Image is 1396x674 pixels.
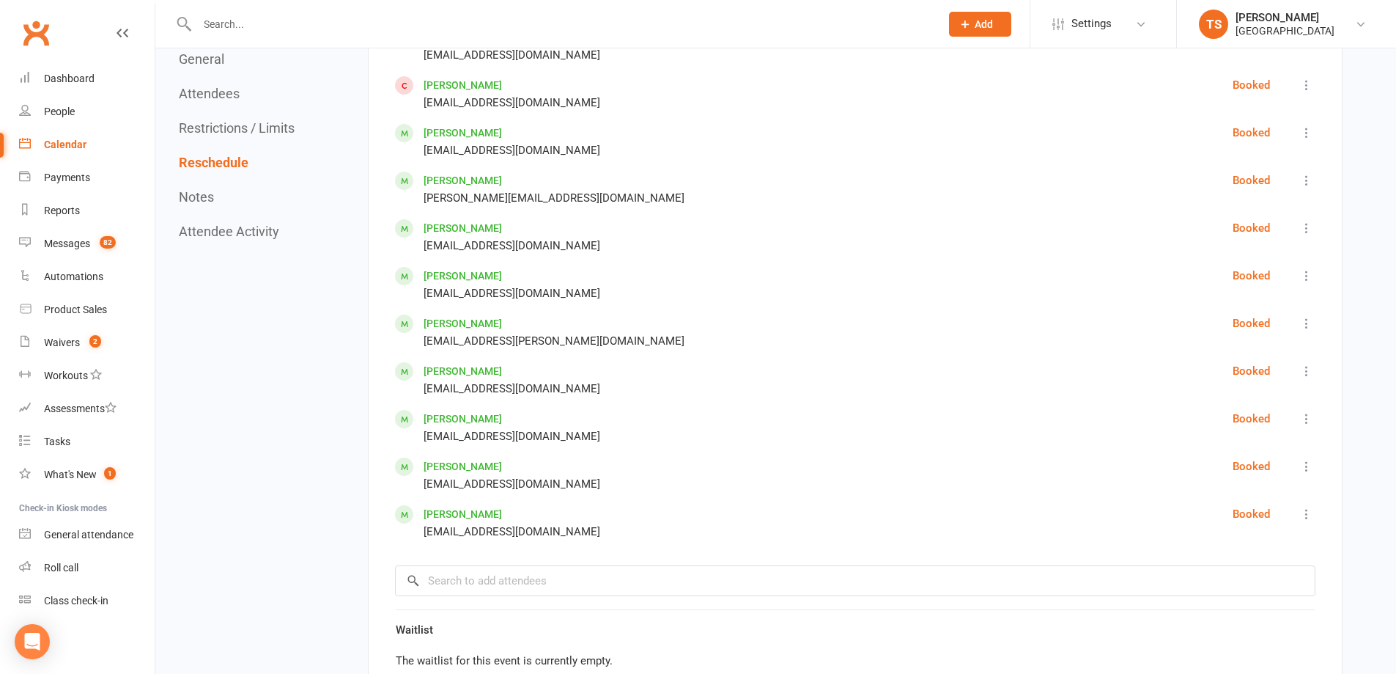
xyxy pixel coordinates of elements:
div: [EMAIL_ADDRESS][DOMAIN_NAME] [424,380,600,398]
div: Booked [1233,172,1270,189]
span: 82 [100,236,116,249]
button: Attendee Activity [179,224,279,239]
div: Reports [44,205,80,216]
a: Payments [19,161,155,194]
div: Open Intercom Messenger [15,624,50,659]
div: Booked [1233,219,1270,237]
div: Booked [1233,505,1270,523]
button: Notes [179,189,214,205]
div: [EMAIL_ADDRESS][DOMAIN_NAME] [424,475,600,493]
div: Workouts [44,370,88,381]
span: 2 [89,335,101,348]
a: Product Sales [19,293,155,326]
div: [EMAIL_ADDRESS][DOMAIN_NAME] [424,94,600,111]
div: Roll call [44,562,78,574]
button: Add [949,12,1011,37]
div: Booked [1233,124,1270,142]
div: People [44,106,75,117]
a: Class kiosk mode [19,585,155,618]
div: [EMAIL_ADDRESS][DOMAIN_NAME] [424,142,600,159]
span: Settings [1071,7,1112,40]
div: [EMAIL_ADDRESS][DOMAIN_NAME] [424,46,600,64]
div: Booked [1233,76,1270,94]
a: Roll call [19,552,155,585]
div: [EMAIL_ADDRESS][DOMAIN_NAME] [424,285,600,302]
a: Waivers 2 [19,326,155,359]
a: [PERSON_NAME] [424,79,502,91]
div: What's New [44,469,97,480]
div: TS [1199,10,1228,39]
div: Tasks [44,436,70,447]
div: Booked [1233,410,1270,428]
div: Assessments [44,403,117,414]
div: Booked [1233,362,1270,380]
div: Product Sales [44,304,107,315]
a: [PERSON_NAME] [424,175,502,186]
div: [EMAIL_ADDRESS][DOMAIN_NAME] [424,428,600,445]
span: Add [975,18,993,30]
a: Dashboard [19,62,155,95]
div: Booked [1233,267,1270,285]
a: Automations [19,260,155,293]
button: Reschedule [179,155,248,170]
div: Calendar [44,139,86,150]
div: [PERSON_NAME][EMAIL_ADDRESS][DOMAIN_NAME] [424,189,684,207]
div: [PERSON_NAME] [1236,11,1334,24]
a: Calendar [19,128,155,161]
button: Attendees [179,86,240,101]
a: Clubworx [18,15,54,51]
a: [PERSON_NAME] [424,318,502,329]
a: [PERSON_NAME] [424,508,502,520]
input: Search to add attendees [395,565,1315,596]
div: Payments [44,172,90,183]
a: Workouts [19,359,155,392]
button: General [179,51,224,67]
a: [PERSON_NAME] [424,461,502,472]
div: Booked [1233,315,1270,332]
div: Waivers [44,337,80,348]
div: General attendance [44,529,133,541]
a: What's New1 [19,458,155,491]
input: Search... [193,14,930,34]
a: [PERSON_NAME] [424,127,502,139]
span: 1 [104,467,116,480]
div: [GEOGRAPHIC_DATA] [1236,24,1334,37]
div: [EMAIL_ADDRESS][DOMAIN_NAME] [424,523,600,541]
div: Booked [1233,458,1270,475]
a: People [19,95,155,128]
a: Messages 82 [19,227,155,260]
a: [PERSON_NAME] [424,222,502,234]
div: [EMAIL_ADDRESS][DOMAIN_NAME] [424,237,600,254]
a: [PERSON_NAME] [424,413,502,425]
a: Tasks [19,425,155,458]
a: Reports [19,194,155,227]
div: Dashboard [44,73,95,84]
div: [EMAIL_ADDRESS][PERSON_NAME][DOMAIN_NAME] [424,332,684,350]
a: [PERSON_NAME] [424,365,502,377]
a: Assessments [19,392,155,425]
div: Class check-in [44,595,108,607]
div: The waitlist for this event is currently empty. [396,652,1315,670]
button: Restrictions / Limits [179,120,295,136]
div: Waitlist [396,618,1315,642]
a: [PERSON_NAME] [424,270,502,282]
div: Automations [44,271,103,282]
a: General attendance kiosk mode [19,519,155,552]
div: Messages [44,238,90,249]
